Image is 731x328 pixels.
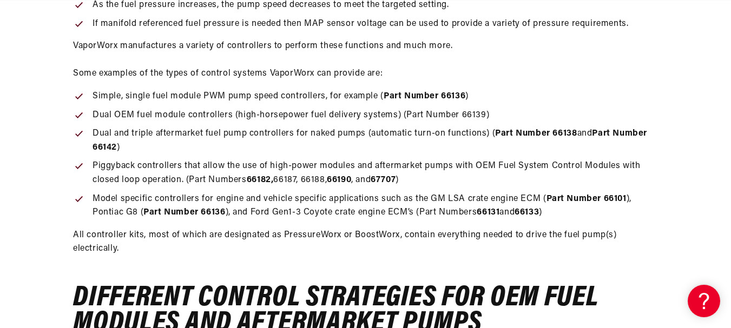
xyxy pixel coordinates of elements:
[371,176,396,184] a: 67707
[73,229,658,256] p: All controller kits, most of which are designated as PressureWorx or BoostWorx, contain everythin...
[327,176,351,184] a: 66190
[93,129,647,152] a: Part Number 66142
[384,92,465,101] a: Part Number 66136
[515,208,539,217] a: 66133
[143,208,225,217] a: Part Number 66136
[73,159,658,187] li: Piggyback controllers that allow the use of high-power modules and aftermarket pumps with OEM Fue...
[495,129,577,138] a: Part Number 66138
[477,208,499,217] a: 66131
[247,176,274,184] a: 66182,
[73,39,658,81] p: VaporWorx manufactures a variety of controllers to perform these functions and much more. Some ex...
[73,192,658,220] li: Model specific controllers for engine and vehicle specific applications such as the GM LSA crate ...
[73,109,658,123] li: Dual OEM fuel module controllers (high-horsepower fuel delivery systems) (Part Number 66139)
[73,90,658,104] li: Simple, single fuel module PWM pump speed controllers, for example ( )
[73,17,658,31] li: If manifold referenced fuel pressure is needed then MAP sensor voltage can be used to provide a v...
[73,127,658,155] li: Dual and triple aftermarket fuel pump controllers for naked pumps (automatic turn-on functions) (...
[546,195,627,203] a: Part Number 66101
